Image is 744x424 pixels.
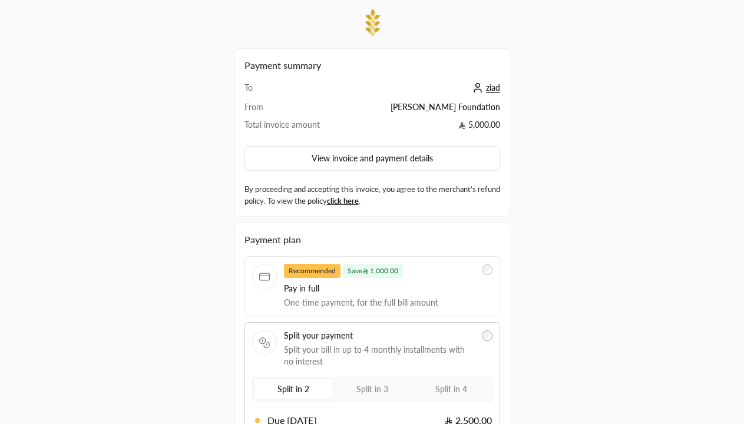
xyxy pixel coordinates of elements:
span: Split in 3 [356,384,388,394]
span: Split in 4 [435,384,467,394]
span: Save 1,000.00 [343,264,404,278]
label: By proceeding and accepting this invoice, you agree to the merchant’s refund policy. To view the ... [244,184,500,207]
td: [PERSON_NAME] Foundation [348,101,500,119]
input: RecommendedSave 1,000.00Pay in fullOne-time payment, for the full bill amount [482,264,492,275]
span: Split your payment [284,330,475,342]
td: Total invoice amount [244,119,349,137]
input: Split your paymentSplit your bill in up to 4 monthly installments with no interest [482,330,492,341]
div: Payment plan [244,233,500,247]
span: Split in 2 [277,384,309,394]
td: To [244,82,349,101]
span: Pay in full [284,283,475,294]
td: From [244,101,349,119]
span: One-time payment, for the full bill amount [284,297,475,309]
span: Recommended [284,264,340,278]
a: ziad [469,82,500,92]
img: Company Logo [361,7,384,39]
td: 5,000.00 [348,119,500,137]
span: Split your bill in up to 4 monthly installments with no interest [284,344,475,367]
span: ziad [486,82,500,93]
h2: Payment summary [244,58,500,72]
button: View invoice and payment details [244,146,500,171]
a: click here [327,196,359,206]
